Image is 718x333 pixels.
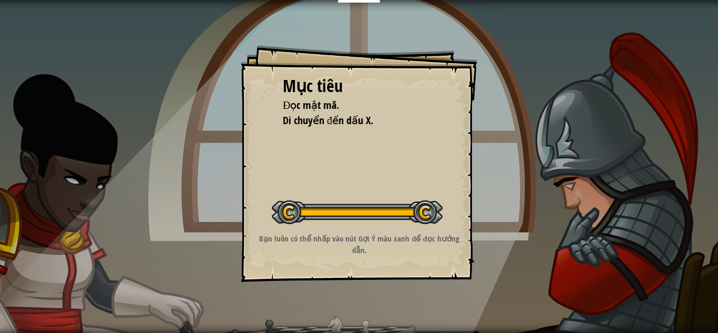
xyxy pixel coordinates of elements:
span: Đọc mật mã. [283,98,339,112]
li: Đọc mật mã. [270,98,433,113]
span: Di chuyển đến dấu X. [283,113,373,127]
div: Mục tiêu [283,74,435,98]
li: Di chuyển đến dấu X. [270,113,433,128]
p: Bạn luôn có thể nhấp vào nút Gợi Ý màu xanh để đọc hướng dẫn. [254,233,465,256]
